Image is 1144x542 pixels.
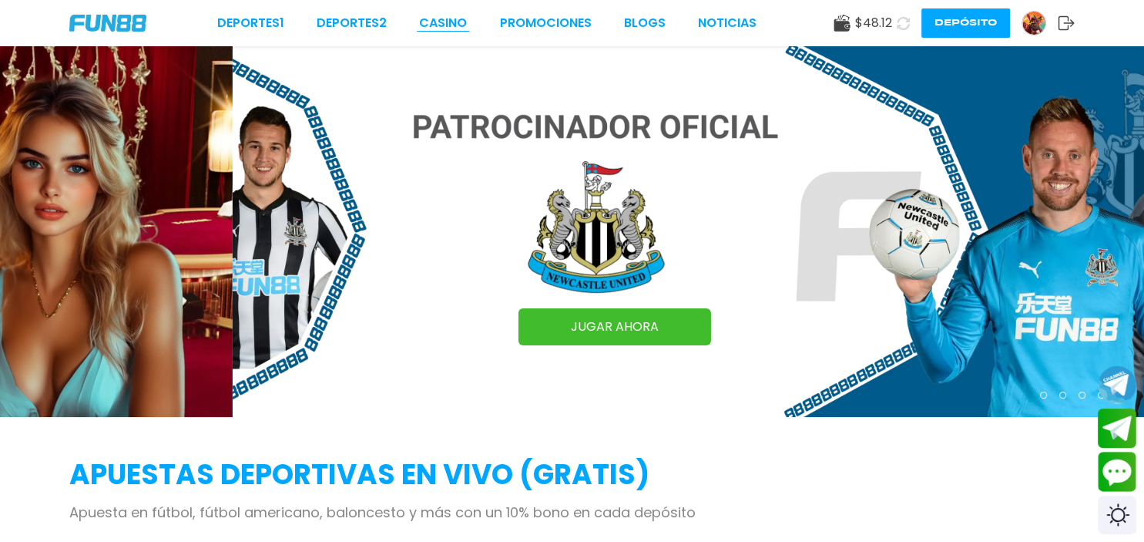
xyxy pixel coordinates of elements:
button: Depósito [921,8,1010,38]
a: Promociones [500,14,592,32]
a: NOTICIAS [698,14,757,32]
div: Switch theme [1098,496,1136,534]
h2: APUESTAS DEPORTIVAS EN VIVO (gratis) [69,454,1075,496]
a: Deportes1 [217,14,284,32]
a: BLOGS [624,14,666,32]
img: Avatar [1022,12,1045,35]
button: Join telegram [1098,409,1136,449]
a: CASINO [419,14,467,32]
a: Avatar [1022,11,1058,35]
p: Apuesta en fútbol, fútbol americano, baloncesto y más con un 10% bono en cada depósito [69,502,1075,523]
button: Join telegram channel [1098,365,1136,405]
img: Company Logo [69,15,146,32]
a: JUGAR AHORA [518,308,711,345]
button: Contact customer service [1098,452,1136,492]
span: $ 48.12 [855,14,892,32]
a: Deportes2 [317,14,387,32]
